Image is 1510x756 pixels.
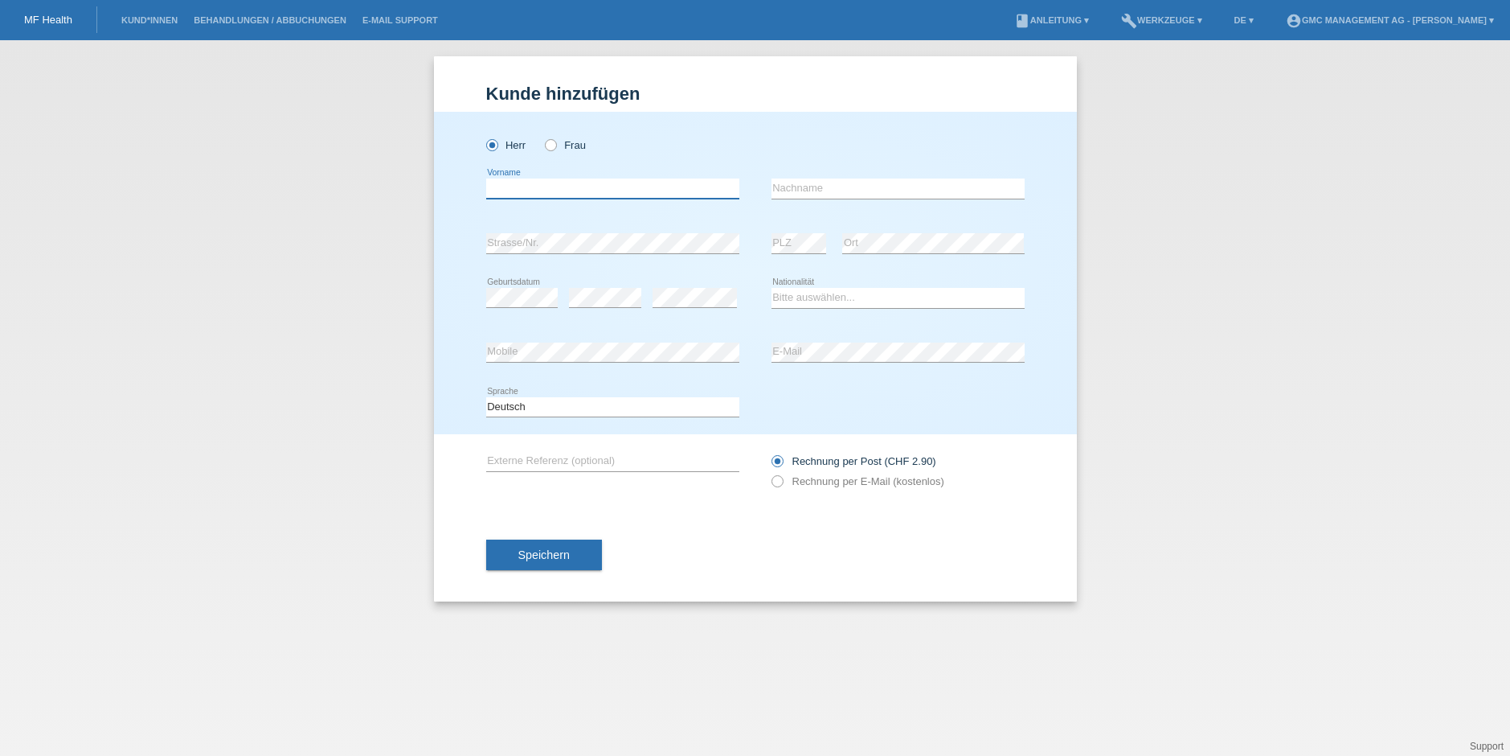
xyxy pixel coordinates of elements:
[518,549,570,561] span: Speichern
[545,139,586,151] label: Frau
[1113,15,1210,25] a: buildWerkzeuge ▾
[486,540,602,570] button: Speichern
[1278,15,1502,25] a: account_circleGMC Management AG - [PERSON_NAME] ▾
[1470,741,1504,752] a: Support
[486,139,497,150] input: Herr
[1006,15,1097,25] a: bookAnleitung ▾
[113,15,186,25] a: Kund*innen
[771,475,944,487] label: Rechnung per E-Mail (kostenlos)
[1226,15,1262,25] a: DE ▾
[486,84,1025,104] h1: Kunde hinzufügen
[186,15,354,25] a: Behandlungen / Abbuchungen
[354,15,446,25] a: E-Mail Support
[1014,13,1030,29] i: book
[545,139,555,150] input: Frau
[1121,13,1137,29] i: build
[771,475,782,495] input: Rechnung per E-Mail (kostenlos)
[771,455,936,467] label: Rechnung per Post (CHF 2.90)
[771,455,782,475] input: Rechnung per Post (CHF 2.90)
[1286,13,1302,29] i: account_circle
[486,139,526,151] label: Herr
[24,14,72,26] a: MF Health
